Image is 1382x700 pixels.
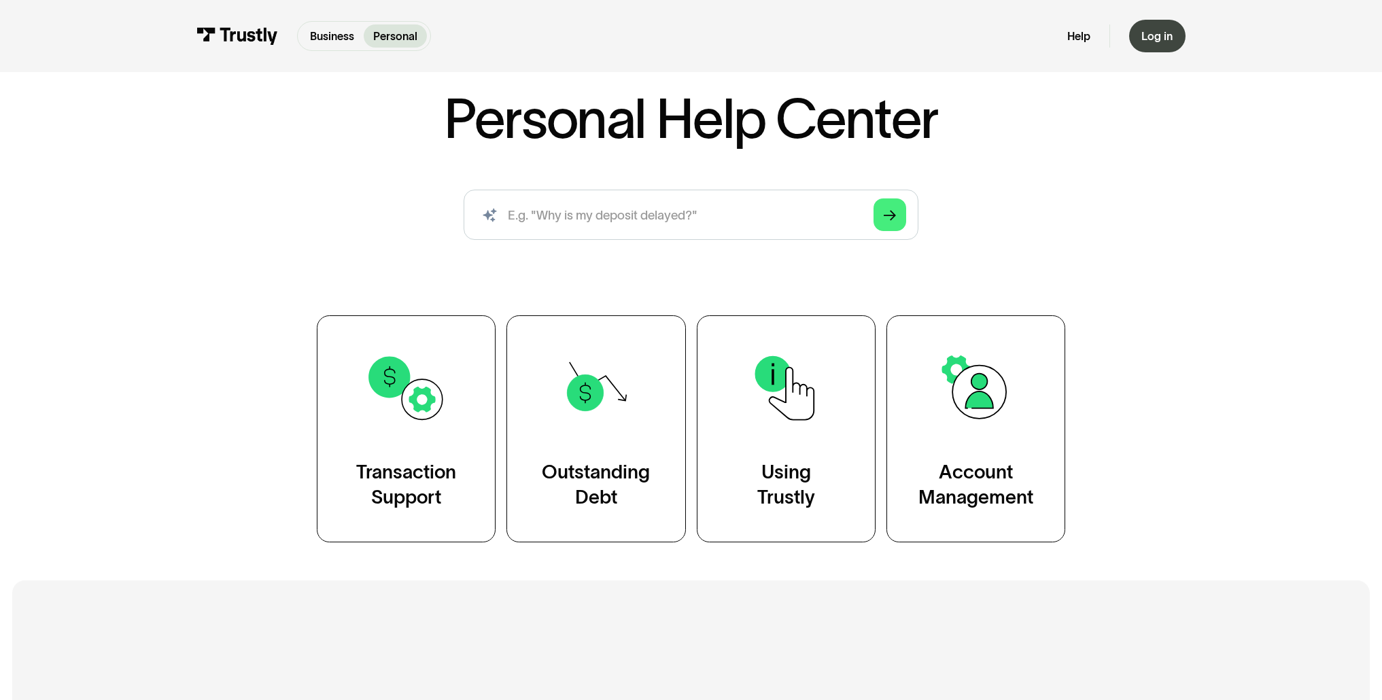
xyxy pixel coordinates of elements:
a: Business [301,24,364,47]
div: Account Management [918,460,1033,510]
a: Personal [364,24,427,47]
a: AccountManagement [886,315,1065,542]
div: Log in [1141,29,1173,43]
h1: Personal Help Center [444,91,938,146]
input: search [464,190,919,240]
a: Help [1067,29,1090,43]
a: TransactionSupport [317,315,496,542]
p: Personal [373,28,417,44]
a: Log in [1129,20,1186,53]
p: Business [310,28,354,44]
div: Transaction Support [356,460,456,510]
div: Outstanding Debt [542,460,650,510]
img: Trustly Logo [196,27,278,44]
form: Search [464,190,919,240]
div: Using Trustly [757,460,815,510]
a: OutstandingDebt [506,315,685,542]
a: UsingTrustly [697,315,876,542]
